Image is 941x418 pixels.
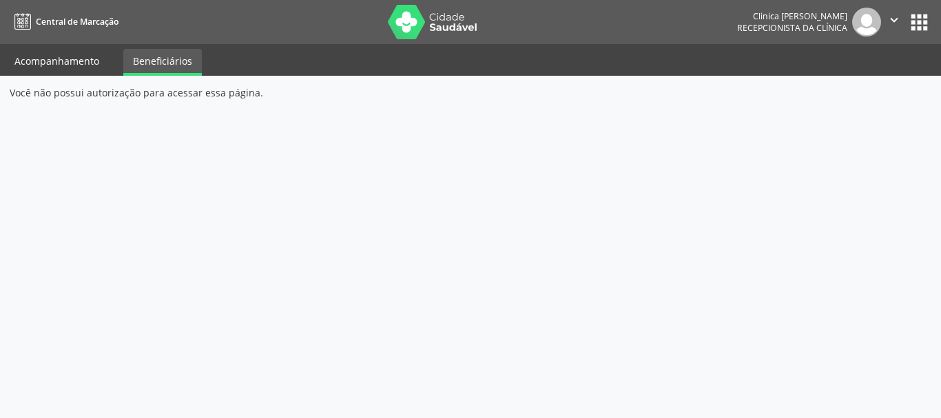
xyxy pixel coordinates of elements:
span: Central de Marcação [36,16,118,28]
div: Você não possui autorização para acessar essa página. [10,85,931,100]
img: img [852,8,881,36]
a: Central de Marcação [10,10,118,33]
div: Clinica [PERSON_NAME] [737,10,847,22]
button:  [881,8,907,36]
a: Beneficiários [123,49,202,76]
span: Recepcionista da clínica [737,22,847,34]
a: Acompanhamento [5,49,109,73]
i:  [887,12,902,28]
button: apps [907,10,931,34]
